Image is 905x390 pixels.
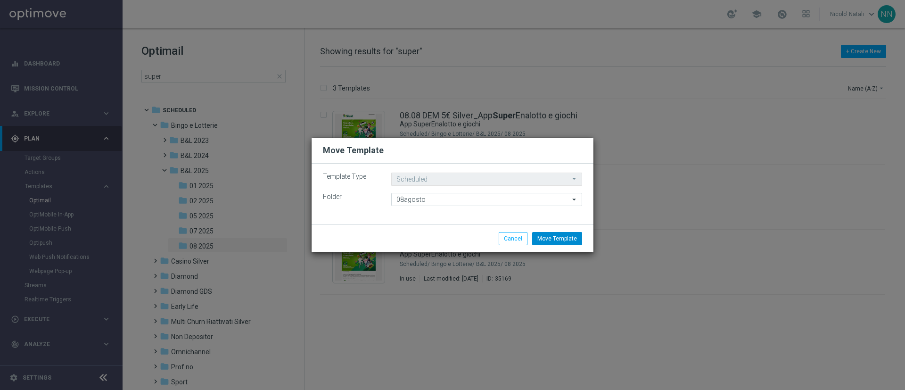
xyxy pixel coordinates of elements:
[316,193,384,201] label: Folder
[316,173,384,181] label: Template Type
[570,173,579,185] i: arrow_drop_down
[570,193,579,206] i: arrow_drop_down
[323,145,384,156] h2: Move Template
[532,232,582,245] button: Move Template
[499,232,527,245] button: Cancel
